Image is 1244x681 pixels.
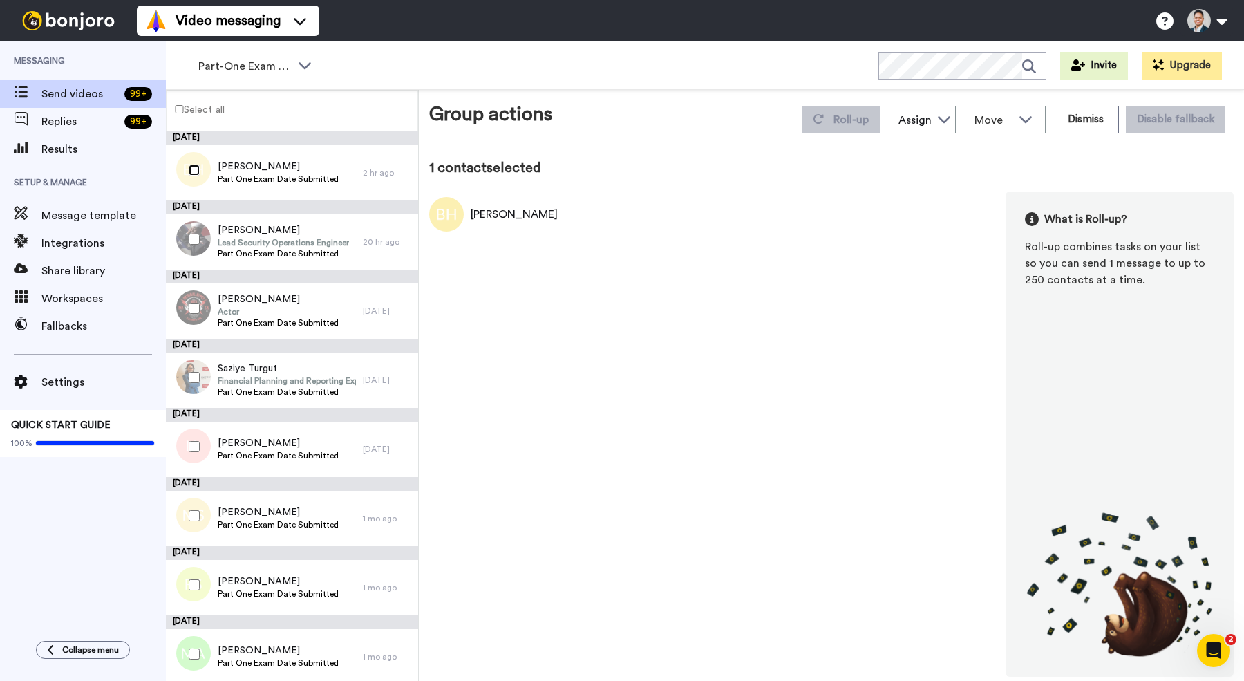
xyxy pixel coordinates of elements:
span: Message template [41,207,166,224]
span: [PERSON_NAME] [218,292,339,306]
input: Select all [175,105,184,114]
div: [DATE] [166,131,418,145]
span: Collapse menu [62,644,119,655]
button: Disable fallback [1126,106,1225,133]
div: Group actions [429,100,552,133]
span: Actor [218,306,339,317]
div: 1 mo ago [363,582,411,593]
button: Dismiss [1053,106,1119,133]
span: Part One Exam Date Submitted [218,450,339,461]
span: QUICK START GUIDE [11,420,111,430]
span: Workspaces [41,290,166,307]
span: Part One Exam Date Submitted [218,317,339,328]
span: [PERSON_NAME] [218,505,339,519]
span: Roll-up [833,114,869,125]
span: Part One Exam Date Submitted [218,248,349,259]
div: [DATE] [166,200,418,214]
div: Roll-up combines tasks on your list so you can send 1 message to up to 250 contacts at a time. [1025,239,1214,288]
span: Lead Security Operations Engineer [218,237,349,248]
span: Part One Exam Date Submitted [218,588,339,599]
span: 100% [11,438,32,449]
div: Assign [898,112,932,129]
button: Invite [1060,52,1128,80]
div: 99 + [124,115,152,129]
div: 99 + [124,87,152,101]
span: Part One Exam Date Submitted [218,657,339,669]
img: joro-roll.png [1025,512,1214,657]
span: [PERSON_NAME] [218,644,339,657]
div: [PERSON_NAME] [471,206,558,223]
button: Upgrade [1142,52,1222,80]
div: [DATE] [166,339,418,353]
span: Part One Exam Date Submitted [218,519,339,530]
img: vm-color.svg [145,10,167,32]
div: [DATE] [363,375,411,386]
span: Replies [41,113,119,130]
label: Select all [167,101,225,118]
span: [PERSON_NAME] [218,160,339,174]
iframe: Intercom live chat [1197,634,1230,667]
div: 20 hr ago [363,236,411,248]
div: 1 mo ago [363,513,411,524]
span: Video messaging [176,11,281,30]
span: Results [41,141,166,158]
img: Image of Broc Hemrich [429,197,464,232]
span: [PERSON_NAME] [218,436,339,450]
span: Share library [41,263,166,279]
span: Part One Exam Date Submitted [218,386,356,398]
span: Part One Exam Date Submitted [218,174,339,185]
span: Fallbacks [41,318,166,335]
img: bj-logo-header-white.svg [17,11,120,30]
div: [DATE] [363,306,411,317]
span: Move [974,112,1012,129]
div: 1 contact selected [429,158,1234,178]
div: [DATE] [166,477,418,491]
div: 2 hr ago [363,167,411,178]
div: [DATE] [166,270,418,283]
span: Saziye Turgut [218,362,356,375]
button: Collapse menu [36,641,130,659]
span: Financial Planning and Reporting Expert [218,375,356,386]
div: [DATE] [166,546,418,560]
div: 1 mo ago [363,651,411,662]
span: Part-One Exam Booked [198,58,291,75]
button: Roll-up [802,106,880,133]
span: [PERSON_NAME] [218,223,349,237]
span: [PERSON_NAME] [218,575,339,588]
div: [DATE] [166,408,418,422]
div: [DATE] [363,444,411,455]
span: 2 [1225,634,1236,645]
div: [DATE] [166,615,418,629]
span: Settings [41,374,166,391]
span: What is Roll-up? [1044,211,1127,227]
span: Send videos [41,86,119,102]
span: Integrations [41,235,166,252]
